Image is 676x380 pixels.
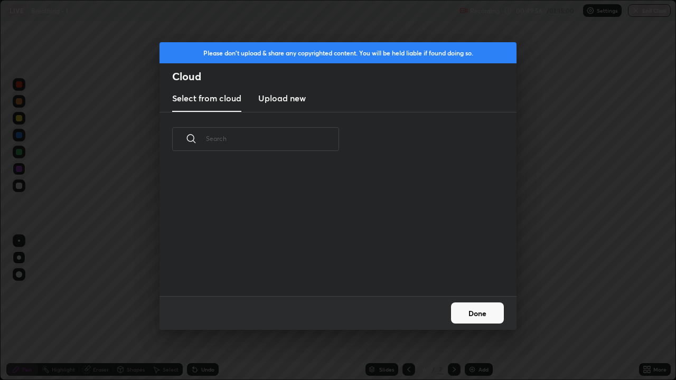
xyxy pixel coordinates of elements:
h3: Upload new [258,92,306,104]
input: Search [206,116,339,161]
h2: Cloud [172,70,517,83]
h3: Select from cloud [172,92,241,104]
div: grid [159,163,504,296]
button: Done [451,302,504,324]
div: Please don't upload & share any copyrighted content. You will be held liable if found doing so. [159,42,517,63]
